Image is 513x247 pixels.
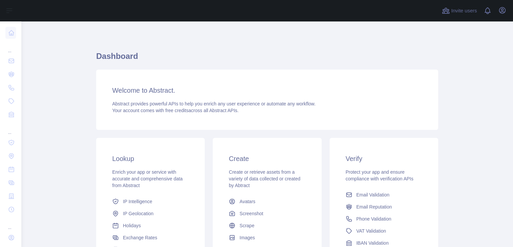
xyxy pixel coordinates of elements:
span: Phone Validation [356,216,391,222]
a: Images [226,232,308,244]
span: Your account comes with across all Abstract APIs. [112,108,238,113]
h3: Welcome to Abstract. [112,86,422,95]
span: free credits [165,108,188,113]
div: ... [5,40,16,54]
span: Abstract provides powerful APIs to help you enrich any user experience or automate any workflow. [112,101,316,106]
h3: Lookup [112,154,189,163]
a: IP Intelligence [110,195,191,208]
span: IP Geolocation [123,210,154,217]
span: Avatars [239,198,255,205]
span: Create or retrieve assets from a variety of data collected or created by Abtract [229,169,300,188]
span: IBAN Validation [356,240,389,246]
a: Phone Validation [343,213,425,225]
span: VAT Validation [356,228,386,234]
span: Email Reputation [356,203,392,210]
span: Protect your app and ensure compliance with verification APIs [346,169,413,181]
a: Holidays [110,220,191,232]
a: Exchange Rates [110,232,191,244]
span: IP Intelligence [123,198,152,205]
a: Avatars [226,195,308,208]
span: Invite users [451,7,477,15]
a: IP Geolocation [110,208,191,220]
div: ... [5,217,16,230]
a: Scrape [226,220,308,232]
h3: Create [229,154,305,163]
span: Scrape [239,222,254,229]
a: Email Validation [343,189,425,201]
button: Invite users [441,5,478,16]
span: Email Validation [356,191,389,198]
span: Holidays [123,222,141,229]
h1: Dashboard [96,51,438,67]
span: Images [239,234,255,241]
a: Email Reputation [343,201,425,213]
a: Screenshot [226,208,308,220]
span: Enrich your app or service with accurate and comprehensive data from Abstract [112,169,183,188]
div: ... [5,122,16,135]
h3: Verify [346,154,422,163]
span: Exchange Rates [123,234,157,241]
span: Screenshot [239,210,263,217]
a: VAT Validation [343,225,425,237]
